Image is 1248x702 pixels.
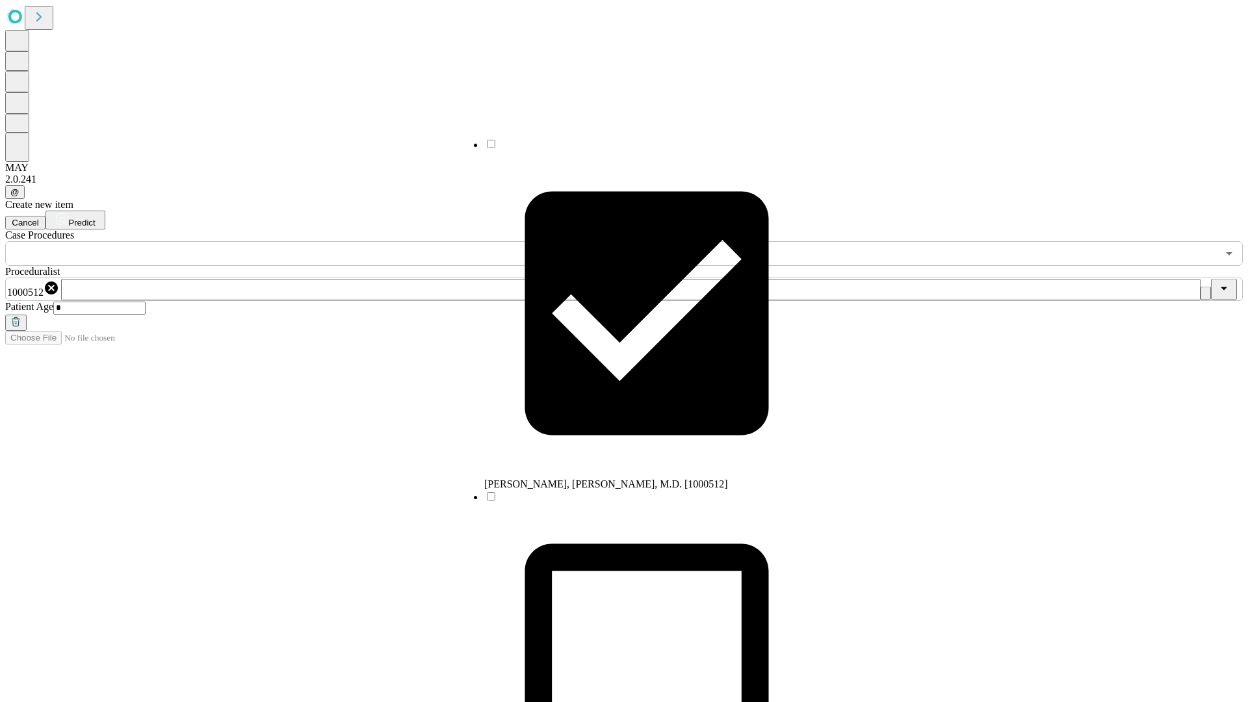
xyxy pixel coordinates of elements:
[68,218,95,227] span: Predict
[7,280,59,298] div: 1000512
[5,229,74,240] span: Scheduled Procedure
[5,185,25,199] button: @
[45,211,105,229] button: Predict
[1201,287,1211,300] button: Clear
[7,287,44,298] span: 1000512
[12,218,39,227] span: Cancel
[10,187,19,197] span: @
[1220,244,1238,263] button: Open
[484,478,728,489] span: [PERSON_NAME], [PERSON_NAME], M.D. [1000512]
[1211,279,1237,300] button: Close
[5,301,53,312] span: Patient Age
[5,266,60,277] span: Proceduralist
[5,216,45,229] button: Cancel
[5,162,1243,174] div: MAY
[5,174,1243,185] div: 2.0.241
[5,199,73,210] span: Create new item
